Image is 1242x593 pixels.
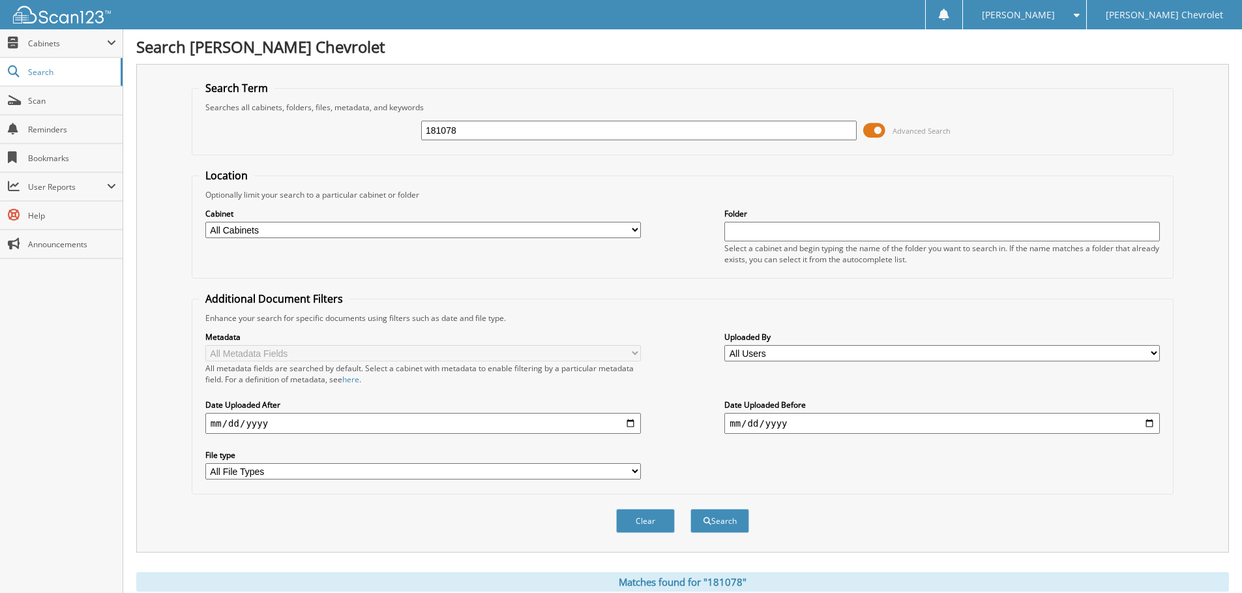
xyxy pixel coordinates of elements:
[136,36,1229,57] h1: Search [PERSON_NAME] Chevrolet
[724,243,1160,265] div: Select a cabinet and begin typing the name of the folder you want to search in. If the name match...
[199,312,1166,324] div: Enhance your search for specific documents using filters such as date and file type.
[205,208,641,219] label: Cabinet
[205,331,641,342] label: Metadata
[28,181,107,192] span: User Reports
[28,153,116,164] span: Bookmarks
[690,509,749,533] button: Search
[199,81,274,95] legend: Search Term
[28,210,116,221] span: Help
[28,67,114,78] span: Search
[1106,11,1223,19] span: [PERSON_NAME] Chevrolet
[136,572,1229,592] div: Matches found for "181078"
[724,331,1160,342] label: Uploaded By
[199,292,349,306] legend: Additional Document Filters
[724,413,1160,434] input: end
[28,38,107,49] span: Cabinets
[982,11,1055,19] span: [PERSON_NAME]
[28,124,116,135] span: Reminders
[205,413,641,434] input: start
[28,95,116,106] span: Scan
[724,399,1160,410] label: Date Uploaded Before
[28,239,116,250] span: Announcements
[724,208,1160,219] label: Folder
[205,449,641,461] label: File type
[199,189,1166,200] div: Optionally limit your search to a particular cabinet or folder
[616,509,675,533] button: Clear
[13,6,111,23] img: scan123-logo-white.svg
[893,126,951,136] span: Advanced Search
[342,374,359,385] a: here
[205,363,641,385] div: All metadata fields are searched by default. Select a cabinet with metadata to enable filtering b...
[199,168,254,183] legend: Location
[205,399,641,410] label: Date Uploaded After
[199,102,1166,113] div: Searches all cabinets, folders, files, metadata, and keywords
